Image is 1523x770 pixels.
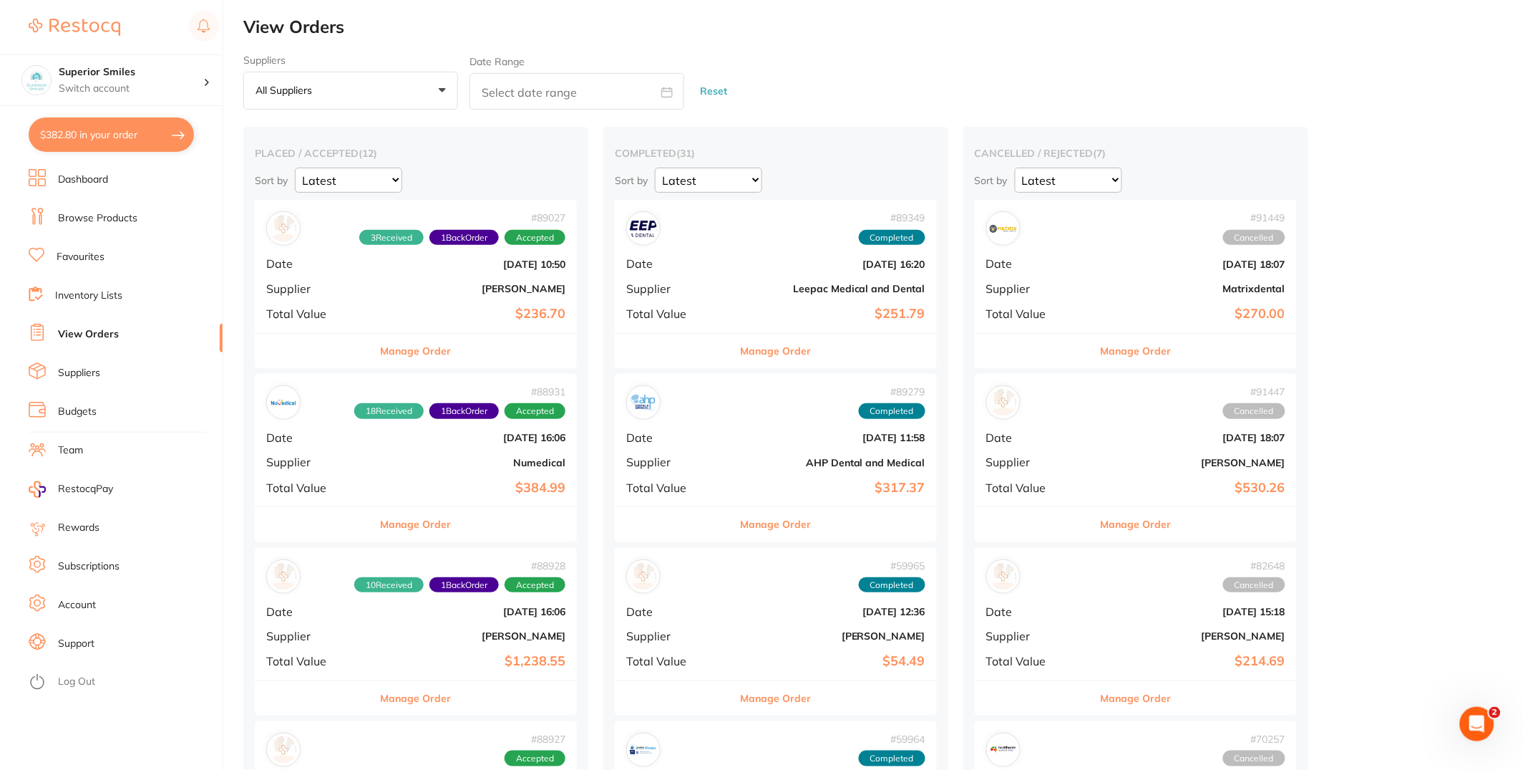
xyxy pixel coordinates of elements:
button: Manage Order [741,681,812,716]
a: Team [58,443,83,458]
button: Reset [696,72,731,110]
span: Total Value [986,481,1082,494]
h2: View Orders [243,17,1523,37]
img: Matrixdental [990,215,1017,242]
a: Support [58,637,94,651]
span: # 91449 [1223,212,1285,223]
button: Manage Order [381,507,452,542]
button: Manage Order [1101,507,1172,542]
a: Inventory Lists [55,289,122,303]
b: [DATE] 15:18 [1094,606,1285,617]
button: Log Out [29,671,218,694]
span: Received [354,577,424,593]
span: Date [626,605,722,618]
p: All suppliers [256,84,318,97]
span: # 91447 [1223,386,1285,398]
img: Adam Dental [270,736,297,764]
b: $530.26 [1094,481,1285,496]
a: Favourites [57,250,104,264]
a: Rewards [58,521,99,535]
b: [DATE] 16:06 [374,606,565,617]
b: [DATE] 16:20 [734,259,925,270]
a: Subscriptions [58,559,120,574]
h2: placed / accepted ( 12 ) [255,147,577,160]
div: Henry Schein Halas#8892810Received1BackOrderAcceptedDate[DATE] 16:06Supplier[PERSON_NAME]Total Va... [255,548,577,716]
span: Supplier [266,282,362,295]
span: Accepted [505,577,565,593]
b: $214.69 [1094,654,1285,669]
b: Matrixdental [1094,283,1285,294]
label: Suppliers [243,54,458,66]
img: Leepac Medical and Dental [630,215,657,242]
span: Date [986,431,1082,444]
span: # 59965 [859,560,925,572]
span: Cancelled [1223,577,1285,593]
span: Total Value [626,481,722,494]
span: Supplier [626,282,722,295]
span: Date [266,431,362,444]
span: # 59964 [859,733,925,745]
b: [PERSON_NAME] [734,630,925,642]
img: Healthware Australia Ridley [990,736,1017,764]
button: Manage Order [741,507,812,542]
span: Total Value [626,655,722,668]
img: Adam Dental [990,563,1017,590]
span: Cancelled [1223,403,1285,419]
span: Total Value [986,655,1082,668]
span: Supplier [986,630,1082,643]
b: [DATE] 16:06 [374,432,565,443]
b: $384.99 [374,481,565,496]
b: Leepac Medical and Dental [734,283,925,294]
span: Date [986,257,1082,270]
span: Completed [859,577,925,593]
b: [PERSON_NAME] [374,283,565,294]
span: Back orders [429,403,499,419]
span: Accepted [505,751,565,766]
span: Supplier [626,630,722,643]
a: Log Out [58,675,95,689]
span: Supplier [626,456,722,468]
span: Cancelled [1223,751,1285,766]
span: Completed [859,403,925,419]
a: RestocqPay [29,481,113,498]
span: 2 [1489,707,1501,718]
span: Accepted [505,403,565,419]
b: $1,238.55 [374,654,565,669]
img: Henry Schein Halas [270,215,297,242]
span: # 88927 [505,733,565,745]
span: Total Value [266,307,362,320]
span: Back orders [429,230,499,246]
img: Restocq Logo [29,19,120,36]
span: Total Value [266,481,362,494]
div: Numedical#8893118Received1BackOrderAcceptedDate[DATE] 16:06SupplierNumedicalTotal Value$384.99Man... [255,374,577,542]
span: # 88931 [354,386,565,398]
button: Manage Order [381,681,452,716]
button: $382.80 in your order [29,117,194,152]
p: Sort by [975,174,1008,187]
span: Date [266,257,362,270]
span: # 89279 [859,386,925,398]
span: Accepted [505,230,565,246]
b: $236.70 [374,307,565,322]
img: Henry Schein Halas [270,563,297,590]
b: AHP Dental and Medical [734,457,925,468]
span: # 70257 [1223,733,1285,745]
h2: cancelled / rejected ( 7 ) [975,147,1297,160]
span: Cancelled [1223,230,1285,246]
span: Supplier [986,282,1082,295]
img: Erskine Dental [630,736,657,764]
b: [PERSON_NAME] [1094,630,1285,642]
span: Supplier [266,456,362,468]
span: Total Value [266,655,362,668]
b: [PERSON_NAME] [1094,457,1285,468]
a: Budgets [58,405,97,419]
button: Manage Order [1101,334,1172,368]
span: Completed [859,230,925,246]
a: Dashboard [58,173,108,187]
b: [DATE] 10:50 [374,259,565,270]
b: [DATE] 18:07 [1094,432,1285,443]
span: RestocqPay [58,482,113,496]
span: Back orders [429,577,499,593]
img: Henry Schein Halas [630,563,657,590]
a: Account [58,598,96,612]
